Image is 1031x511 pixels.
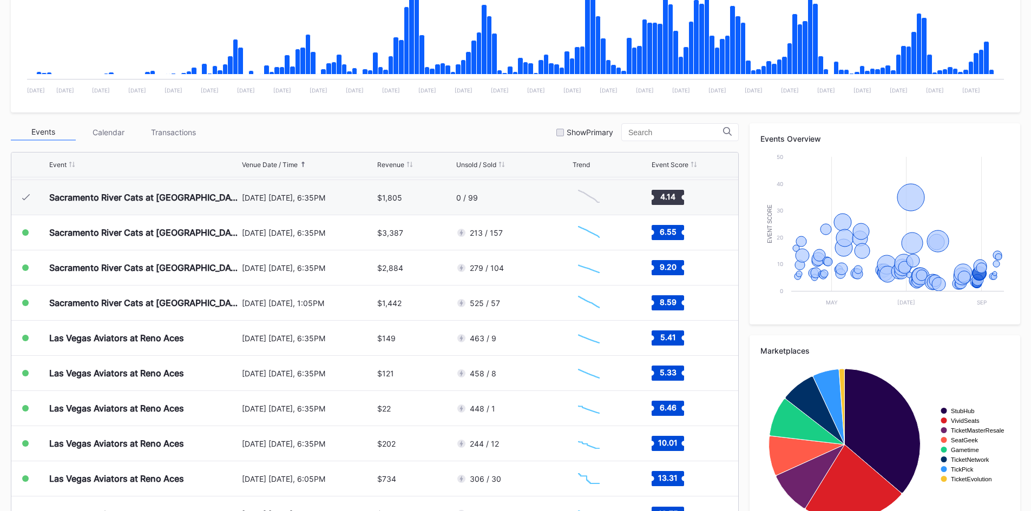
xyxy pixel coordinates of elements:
div: $1,805 [377,193,402,202]
div: 463 / 9 [470,334,496,343]
svg: Chart title [573,395,605,422]
svg: Chart title [573,254,605,281]
div: 213 / 157 [470,228,503,237]
text: [DATE] [781,87,799,94]
div: Unsold / Sold [456,161,496,169]
div: Sacramento River Cats at [GEOGRAPHIC_DATA] Aces [49,227,239,238]
text: Gametime [951,447,979,453]
div: $1,442 [377,298,402,308]
text: TicketNetwork [951,456,989,463]
text: [DATE] [600,87,618,94]
text: [DATE] [708,87,726,94]
text: [DATE] [56,87,74,94]
svg: Chart title [573,465,605,492]
div: 306 / 30 [470,474,501,483]
text: [DATE] [817,87,835,94]
div: Trend [573,161,590,169]
text: [DATE] [563,87,581,94]
text: 4.14 [660,192,675,201]
div: Transactions [141,124,206,141]
div: [DATE] [DATE], 6:35PM [242,263,375,273]
div: [DATE] [DATE], 6:35PM [242,404,375,413]
div: [DATE] [DATE], 6:35PM [242,193,375,202]
text: TicketEvolution [951,476,991,482]
div: Event [49,161,67,169]
div: [DATE] [DATE], 6:35PM [242,369,375,378]
text: SeatGeek [951,437,978,443]
text: [DATE] [672,87,690,94]
text: [DATE] [745,87,763,94]
text: [DATE] [92,87,110,94]
div: [DATE] [DATE], 6:35PM [242,439,375,448]
div: $149 [377,334,396,343]
input: Search [628,128,723,137]
text: Sep [977,299,987,306]
div: Las Vegas Aviators at Reno Aces [49,438,184,449]
div: $2,884 [377,263,403,273]
svg: Chart title [573,289,605,316]
text: [DATE] [455,87,472,94]
text: [DATE] [237,87,255,94]
svg: Chart title [573,219,605,246]
div: [DATE] [DATE], 1:05PM [242,298,375,308]
text: [DATE] [853,87,871,94]
text: 5.41 [660,333,675,342]
div: 458 / 8 [470,369,496,378]
svg: Chart title [573,184,605,211]
div: 244 / 12 [470,439,499,448]
text: 13.31 [658,473,678,482]
text: [DATE] [897,299,915,306]
text: [DATE] [491,87,509,94]
div: 525 / 57 [470,298,500,308]
div: 448 / 1 [470,404,495,413]
text: TicketMasterResale [951,427,1004,434]
div: $3,387 [377,228,403,237]
div: $734 [377,474,396,483]
div: Events Overview [760,134,1009,143]
text: [DATE] [201,87,219,94]
svg: Chart title [573,324,605,351]
div: [DATE] [DATE], 6:35PM [242,334,375,343]
text: 9.20 [659,262,676,271]
text: 6.55 [659,227,676,236]
text: [DATE] [310,87,327,94]
text: May [826,299,838,306]
div: Events [11,124,76,141]
div: $22 [377,404,391,413]
text: 5.33 [659,368,676,377]
text: [DATE] [346,87,364,94]
text: [DATE] [128,87,146,94]
div: 0 / 99 [456,193,478,202]
div: Las Vegas Aviators at Reno Aces [49,368,184,379]
svg: Chart title [760,151,1009,314]
text: [DATE] [962,87,980,94]
div: Sacramento River Cats at [GEOGRAPHIC_DATA] Aces [49,297,239,308]
div: 279 / 104 [470,263,504,273]
text: 50 [777,154,783,160]
text: [DATE] [273,87,291,94]
div: Sacramento River Cats at [GEOGRAPHIC_DATA] Aces [49,262,239,273]
div: [DATE] [DATE], 6:35PM [242,228,375,237]
div: $202 [377,439,396,448]
text: StubHub [951,408,975,414]
text: 40 [777,181,783,187]
text: [DATE] [418,87,436,94]
div: Show Primary [567,128,613,137]
text: 8.59 [659,297,676,307]
text: [DATE] [27,87,45,94]
text: 6.46 [659,403,676,412]
text: [DATE] [165,87,182,94]
div: Event Score [652,161,688,169]
svg: Chart title [573,430,605,457]
text: 30 [777,207,783,214]
text: 20 [777,234,783,241]
text: [DATE] [890,87,908,94]
text: TickPick [951,466,974,473]
div: Las Vegas Aviators at Reno Aces [49,403,184,414]
text: VividSeats [951,417,980,424]
div: Calendar [76,124,141,141]
svg: Chart title [573,360,605,387]
text: 10.01 [658,438,678,447]
div: Revenue [377,161,404,169]
div: $121 [377,369,394,378]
